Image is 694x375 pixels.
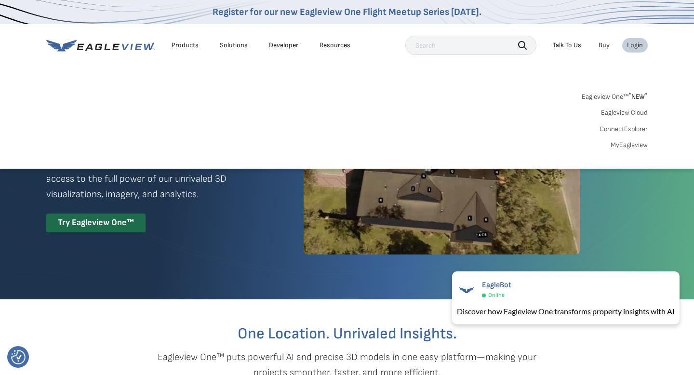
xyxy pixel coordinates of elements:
img: EagleBot [457,281,476,300]
span: Online [488,292,505,299]
a: Developer [269,41,298,50]
img: Revisit consent button [11,350,26,364]
div: Discover how Eagleview One transforms property insights with AI [457,306,675,317]
a: MyEagleview [611,141,648,149]
div: Resources [320,41,350,50]
a: ConnectExplorer [600,125,648,134]
div: Login [627,41,643,50]
div: Talk To Us [553,41,581,50]
span: EagleBot [482,281,511,290]
span: NEW [628,93,648,101]
h2: One Location. Unrivaled Insights. [53,326,641,342]
div: Products [172,41,199,50]
a: Eagleview Cloud [601,108,648,117]
a: Buy [599,41,610,50]
p: A premium digital experience that provides seamless access to the full power of our unrivaled 3D ... [46,156,269,202]
a: Eagleview One™*NEW* [582,90,648,101]
a: Register for our new Eagleview One Flight Meetup Series [DATE]. [213,6,481,18]
div: Solutions [220,41,248,50]
button: Consent Preferences [11,350,26,364]
input: Search [405,36,536,55]
div: Try Eagleview One™ [46,214,146,232]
